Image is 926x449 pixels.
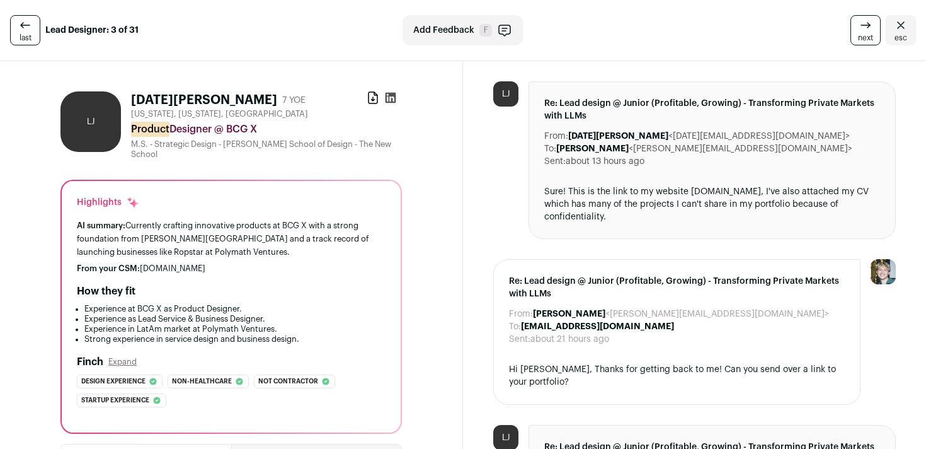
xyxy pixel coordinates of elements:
[84,314,386,324] li: Experience as Lead Service & Business Designer.
[77,354,103,370] h2: Finch
[895,33,907,43] span: esc
[258,375,318,388] span: Not contractor
[81,375,146,388] span: Design experience
[850,15,881,45] a: next
[282,94,306,107] div: 7 YOE
[77,221,125,230] span: AI summary:
[131,139,402,160] div: M.S. - Strategic Design - [PERSON_NAME] School of Design - The New School
[493,81,518,107] div: LJ
[544,97,880,122] span: Re: Lead design @ Junior (Profitable, Growing) - Transforming Private Markets with LLMs
[509,363,845,389] div: Hi [PERSON_NAME], Thanks for getting back to me! Can you send over a link to your portfolio?
[556,143,852,155] dd: <[PERSON_NAME][EMAIL_ADDRESS][DOMAIN_NAME]>
[84,334,386,344] li: Strong experience in service design and business design.
[568,130,850,143] dd: <[DATE][EMAIL_ADDRESS][DOMAIN_NAME]>
[568,132,668,141] b: [DATE][PERSON_NAME]
[77,219,386,259] div: Currently crafting innovative products at BCG X with a strong foundation from [PERSON_NAME][GEOGR...
[530,333,609,346] dd: about 21 hours ago
[81,394,149,407] span: Startup experience
[413,24,474,37] span: Add Feedback
[533,308,829,320] dd: <[PERSON_NAME][EMAIL_ADDRESS][DOMAIN_NAME]>
[509,320,521,333] dt: To:
[131,91,277,109] h1: [DATE][PERSON_NAME]
[566,155,644,168] dd: about 13 hours ago
[544,155,566,168] dt: Sent:
[77,264,140,272] span: From your CSM:
[131,122,402,137] div: Designer @ BCG X
[544,130,568,143] dt: From:
[77,264,386,274] div: [DOMAIN_NAME]
[84,324,386,334] li: Experience in LatAm market at Polymath Ventures.
[10,15,40,45] a: last
[403,15,523,45] button: Add Feedback F
[131,122,169,137] mark: Product
[886,15,916,45] a: Close
[509,333,530,346] dt: Sent:
[172,375,232,388] span: Non-healthcare
[858,33,873,43] span: next
[60,91,121,152] div: LJ
[45,24,139,37] strong: Lead Designer: 3 of 31
[556,144,629,153] b: [PERSON_NAME]
[871,259,896,284] img: 6494470-medium_jpg
[533,310,605,318] b: [PERSON_NAME]
[77,284,135,299] h2: How they fit
[521,322,674,331] b: [EMAIL_ADDRESS][DOMAIN_NAME]
[84,304,386,314] li: Experience at BCG X as Product Designer.
[108,357,137,367] button: Expand
[479,24,492,37] span: F
[509,308,533,320] dt: From:
[77,196,139,209] div: Highlights
[131,109,308,119] span: [US_STATE], [US_STATE], [GEOGRAPHIC_DATA]
[544,143,556,155] dt: To:
[20,33,31,43] span: last
[544,185,880,223] div: Sure! This is the link to my website [DOMAIN_NAME], I've also attached my CV which has many of th...
[509,275,845,300] span: Re: Lead design @ Junior (Profitable, Growing) - Transforming Private Markets with LLMs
